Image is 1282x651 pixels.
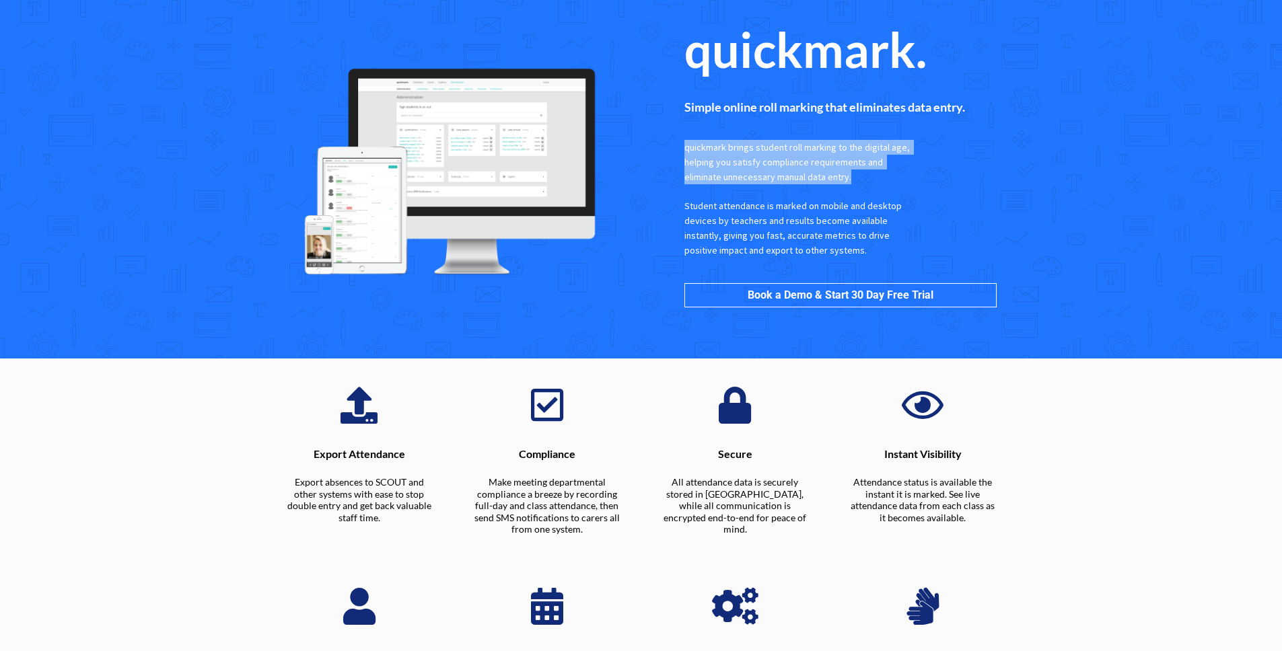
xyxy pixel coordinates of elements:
span: quickmark. [684,20,927,78]
span: Student attendance is marked on mobile and desktop devices by teachers and results become availab... [684,200,904,256]
p: Secure [662,449,808,460]
span: Make meeting departmental compliance a breeze by recording full-day and class attendance, then se... [474,476,622,535]
p: Export Attendance [285,449,432,460]
span: All attendance data is securely stored in [GEOGRAPHIC_DATA], while all communication is encrypted... [664,476,808,535]
span: Simple online roll marking that eliminates data entry. [684,100,965,114]
p: Compliance [474,449,620,460]
span: quickmark brings student roll marking to the digital age, helping you satisfy compliance requirem... [684,141,912,183]
span: Attendance status is available the instant it is marked. See live attendance data from each class... [851,476,997,523]
a: Book a Demo & Start 30 Day Free Trial [684,283,997,307]
span: Export absences to SCOUT and other systems with ease to stop double entry and get back valuable s... [287,476,433,523]
p: Instant Visibility [849,449,996,460]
